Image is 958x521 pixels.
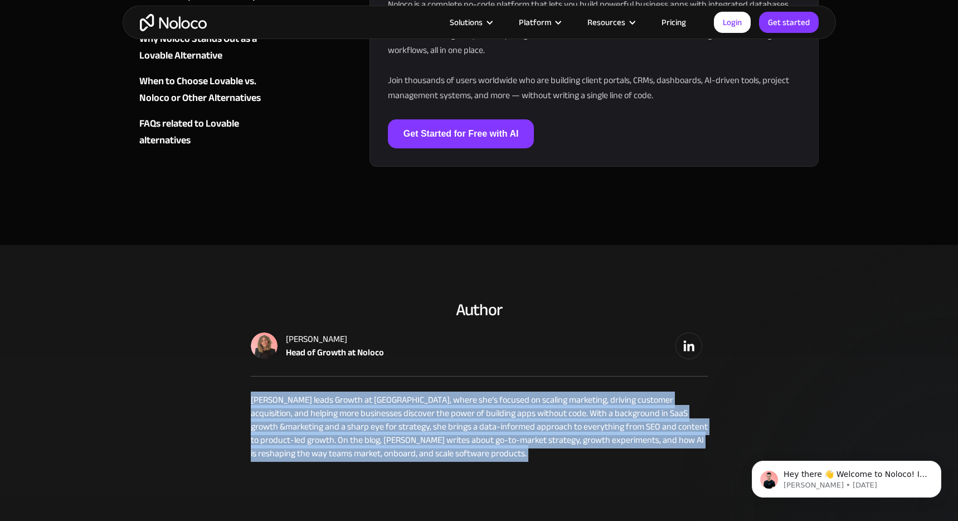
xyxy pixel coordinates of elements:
div: Resources [573,15,648,30]
a: home [140,14,207,31]
a: FAQs related to Lovable alternatives [139,115,274,149]
p: [PERSON_NAME] leads Growth at [GEOGRAPHIC_DATA], where she’s focused on scaling marketing, drivin... [251,393,708,460]
div: Solutions [436,15,505,30]
a: Pricing [648,15,700,30]
div: [PERSON_NAME] [286,332,384,346]
a: When to Choose Lovable vs. Noloco or Other Alternatives [139,73,274,107]
div: Resources [587,15,625,30]
iframe: Intercom notifications message [735,437,958,515]
a: Get Started for Free with AI [388,119,534,148]
div: Platform [519,15,551,30]
h3: Author [251,298,708,321]
a: Login [714,12,751,33]
div: Platform [505,15,573,30]
a: Get started [759,12,819,33]
a: Why Noloco Stands Out as a Lovable Alternative [139,31,274,64]
div: Head of Growth at Noloco [286,346,384,359]
div: Solutions [450,15,483,30]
